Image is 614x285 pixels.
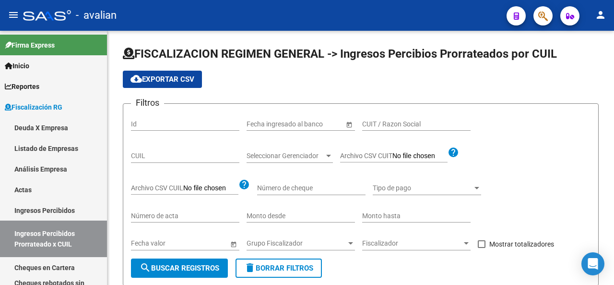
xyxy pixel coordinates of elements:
mat-icon: help [448,147,459,158]
span: FISCALIZACION REGIMEN GENERAL -> Ingresos Percibios Prorrateados por CUIL [123,47,557,61]
span: Borrar Filtros [244,264,313,273]
span: Tipo de pago [373,184,472,192]
span: Buscar Registros [140,264,219,273]
div: Open Intercom Messenger [581,252,604,275]
span: - avalian [76,5,117,26]
span: Fiscalizador [362,239,462,248]
button: Exportar CSV [123,71,202,88]
input: Fecha fin [174,239,221,248]
span: Exportar CSV [130,75,194,84]
mat-icon: person [595,9,606,21]
input: Fecha inicio [131,239,166,248]
input: Archivo CSV CUIL [183,184,238,193]
h3: Filtros [131,96,164,110]
span: Firma Express [5,40,55,50]
span: Inicio [5,61,29,71]
span: Grupo Fiscalizador [247,239,346,248]
input: Fecha inicio [247,120,282,128]
mat-icon: menu [8,9,19,21]
button: Open calendar [228,239,238,249]
mat-icon: help [238,179,250,190]
button: Open calendar [344,119,354,129]
span: Mostrar totalizadores [489,238,554,250]
span: Archivo CSV CUIL [131,184,183,192]
input: Fecha fin [290,120,337,128]
input: Archivo CSV CUIT [392,152,448,161]
span: Reportes [5,81,39,92]
span: Archivo CSV CUIT [340,152,392,160]
mat-icon: search [140,262,151,273]
span: Fiscalización RG [5,102,62,112]
button: Borrar Filtros [236,259,322,278]
button: Buscar Registros [131,259,228,278]
mat-icon: delete [244,262,256,273]
span: Seleccionar Gerenciador [247,152,324,160]
mat-icon: cloud_download [130,73,142,85]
